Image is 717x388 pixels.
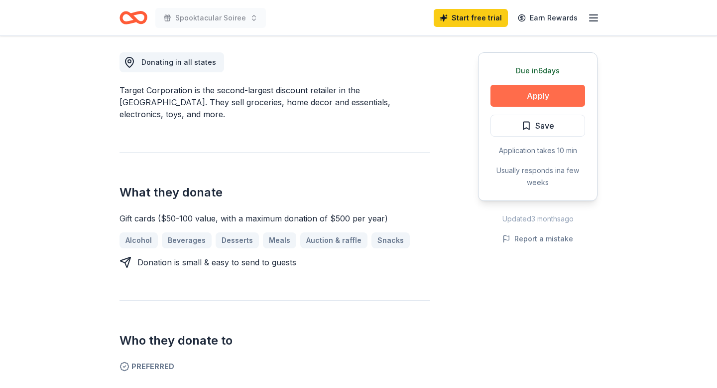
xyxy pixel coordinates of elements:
div: Usually responds in a few weeks [490,165,585,189]
h2: Who they donate to [119,333,430,349]
div: Application takes 10 min [490,145,585,157]
button: Spooktacular Soiree [155,8,266,28]
span: Preferred [119,361,430,373]
span: Spooktacular Soiree [175,12,246,24]
span: Donating in all states [141,58,216,66]
div: Gift cards ($50-100 value, with a maximum donation of $500 per year) [119,212,430,224]
a: Home [119,6,147,29]
a: Start free trial [434,9,508,27]
a: Snacks [371,232,410,248]
button: Apply [490,85,585,107]
div: Donation is small & easy to send to guests [137,256,296,268]
a: Alcohol [119,232,158,248]
a: Auction & raffle [300,232,367,248]
a: Meals [263,232,296,248]
span: Save [535,119,554,132]
div: Target Corporation is the second-largest discount retailer in the [GEOGRAPHIC_DATA]. They sell gr... [119,84,430,120]
h2: What they donate [119,185,430,200]
a: Beverages [162,232,212,248]
div: Updated 3 months ago [478,213,597,225]
button: Report a mistake [502,233,573,245]
a: Desserts [216,232,259,248]
div: Due in 6 days [490,65,585,77]
a: Earn Rewards [512,9,584,27]
button: Save [490,115,585,137]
